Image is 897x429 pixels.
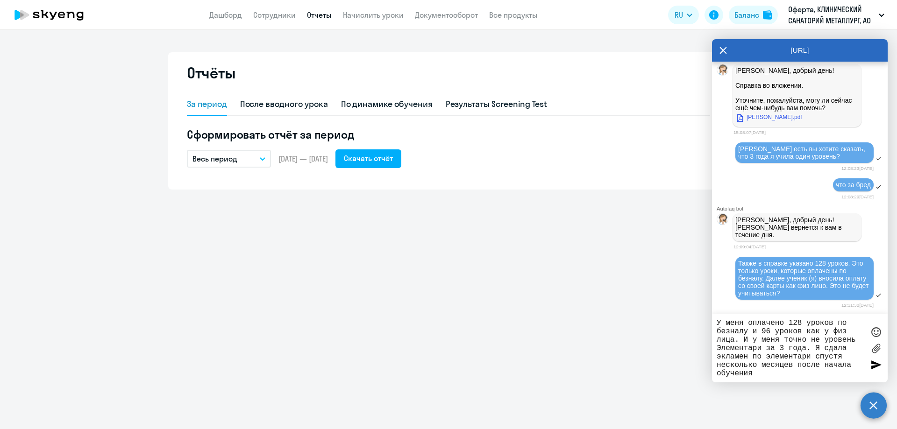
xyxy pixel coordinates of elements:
[278,154,328,164] span: [DATE] — [DATE]
[187,63,235,82] h2: Отчёты
[738,145,867,160] span: [PERSON_NAME] есть вы хотите сказать, что 3 года я учила один уровень?
[307,10,332,20] a: Отчеты
[335,149,401,168] button: Скачать отчёт
[735,112,802,123] a: [PERSON_NAME].pdf
[717,214,729,227] img: bot avatar
[717,64,729,78] img: bot avatar
[446,98,548,110] div: Результаты Screening Test
[733,130,766,135] time: 15:08:07[DATE]
[735,67,859,112] p: [PERSON_NAME], добрый день! Справка во вложении. Уточните, пожалуйста, могу ли сейчас ещё чем-ниб...
[717,206,888,211] div: Autofaq bot
[344,153,393,164] div: Скачать отчёт
[341,98,433,110] div: По динамике обучения
[415,10,478,20] a: Документооборот
[869,341,883,355] label: Лимит 10 файлов
[836,181,871,189] span: что за бред
[192,153,237,164] p: Весь период
[187,150,271,168] button: Весь период
[187,98,227,110] div: За период
[841,302,874,308] time: 12:11:32[DATE]
[763,10,772,20] img: balance
[735,216,859,239] p: [PERSON_NAME], добрый день! [PERSON_NAME] вернется к вам в течение дня.
[729,6,778,24] button: Балансbalance
[717,319,864,378] textarea: У меня оплачено 128 уроков по безналу и 96 уроков как у физ лица. И у меня точно не уровень Элеме...
[733,244,766,249] time: 12:09:04[DATE]
[209,10,242,20] a: Дашборд
[240,98,328,110] div: После вводного урока
[734,9,759,21] div: Баланс
[668,6,699,24] button: RU
[841,166,874,171] time: 12:08:23[DATE]
[841,194,874,199] time: 12:08:29[DATE]
[788,4,875,26] p: Оферта, КЛИНИЧЕСКИЙ САНАТОРИЙ МЕТАЛЛУРГ, АО
[675,9,683,21] span: RU
[489,10,538,20] a: Все продукты
[187,127,710,142] h5: Сформировать отчёт за период
[253,10,296,20] a: Сотрудники
[343,10,404,20] a: Начислить уроки
[783,4,889,26] button: Оферта, КЛИНИЧЕСКИЙ САНАТОРИЙ МЕТАЛЛУРГ, АО
[738,260,870,297] span: Также в справке указано 128 уроков. Это только уроки, которые оплачены по безналу. Далее ученик (...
